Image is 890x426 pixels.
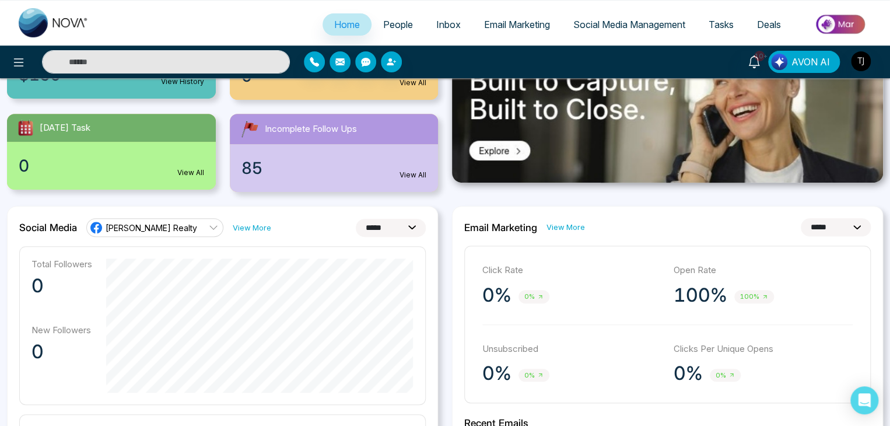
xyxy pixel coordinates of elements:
p: Unsubscribed [482,343,662,356]
img: followUps.svg [239,118,260,139]
a: Incomplete Follow Ups85View All [223,114,446,192]
img: . [452,20,883,183]
span: Email Marketing [484,19,550,30]
p: Click Rate [482,264,662,277]
p: Open Rate [674,264,853,277]
button: AVON AI [768,51,840,73]
a: View All [177,167,204,178]
span: AVON AI [791,55,830,69]
a: Social Media Management [562,13,697,36]
h2: Email Marketing [464,222,537,233]
span: 0% [518,290,549,303]
a: Deals [745,13,793,36]
span: Deals [757,19,781,30]
p: Clicks Per Unique Opens [674,343,853,356]
a: View More [233,222,271,233]
span: 0% [518,369,549,382]
h2: Social Media [19,222,77,233]
a: Email Marketing [472,13,562,36]
span: 85 [241,156,262,180]
img: Nova CRM Logo [19,8,89,37]
span: Social Media Management [573,19,685,30]
p: Total Followers [31,259,92,270]
img: Lead Flow [771,54,787,70]
span: [PERSON_NAME] Realty [106,222,197,233]
a: View History [161,76,204,87]
span: Home [334,19,360,30]
a: View All [400,170,426,180]
p: 0% [482,362,511,385]
p: 0 [31,274,92,298]
p: 100% [674,284,727,307]
span: 0% [710,369,741,382]
a: 10+ [740,51,768,71]
a: View More [546,222,585,233]
a: Tasks [697,13,745,36]
p: 0% [482,284,511,307]
span: Incomplete Follow Ups [265,123,357,136]
p: New Followers [31,324,92,336]
a: Inbox [425,13,472,36]
img: User Avatar [851,51,871,71]
span: [DATE] Task [40,121,90,135]
span: People [383,19,413,30]
p: 0 [31,340,92,364]
span: 10+ [754,51,765,61]
span: Inbox [436,19,461,30]
a: View All [400,78,426,88]
span: 100% [734,290,774,303]
span: Tasks [709,19,734,30]
img: todayTask.svg [16,118,35,137]
a: Home [323,13,372,36]
a: People [372,13,425,36]
img: Market-place.gif [798,11,883,37]
div: Open Intercom Messenger [850,386,878,414]
span: 0 [19,153,29,178]
p: 0% [674,362,703,385]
